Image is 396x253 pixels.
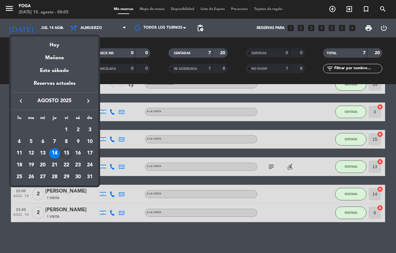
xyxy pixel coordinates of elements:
[84,124,96,136] td: 3 de agosto de 2025
[49,159,60,171] td: 21 de agosto de 2025
[72,124,84,136] td: 2 de agosto de 2025
[49,148,60,160] td: 14 de agosto de 2025
[84,171,96,183] td: 31 de agosto de 2025
[85,125,95,135] div: 3
[60,159,72,171] td: 22 de agosto de 2025
[85,160,95,170] div: 24
[14,148,25,159] div: 11
[13,159,25,171] td: 18 de agosto de 2025
[84,148,96,160] td: 17 de agosto de 2025
[85,97,92,105] i: keyboard_arrow_right
[37,136,49,148] td: 6 de agosto de 2025
[85,148,95,159] div: 17
[25,136,37,148] td: 5 de agosto de 2025
[72,114,84,124] th: sábado
[49,172,60,182] div: 28
[49,160,60,170] div: 21
[84,136,96,148] td: 10 de agosto de 2025
[26,148,36,159] div: 12
[60,148,72,160] td: 15 de agosto de 2025
[27,97,83,105] span: agosto 2025
[61,136,72,147] div: 8
[72,136,84,148] td: 9 de agosto de 2025
[13,124,60,136] td: AGO.
[73,148,83,159] div: 16
[11,62,98,79] div: Este sábado
[49,171,60,183] td: 28 de agosto de 2025
[37,159,49,171] td: 20 de agosto de 2025
[11,49,98,62] div: Mañana
[60,124,72,136] td: 1 de agosto de 2025
[37,148,48,159] div: 13
[84,159,96,171] td: 24 de agosto de 2025
[37,172,48,182] div: 27
[61,172,72,182] div: 29
[13,114,25,124] th: lunes
[49,114,60,124] th: jueves
[26,160,36,170] div: 19
[37,136,48,147] div: 6
[49,136,60,148] td: 7 de agosto de 2025
[26,136,36,147] div: 5
[73,136,83,147] div: 9
[25,114,37,124] th: martes
[72,171,84,183] td: 30 de agosto de 2025
[11,36,98,49] div: Hoy
[72,148,84,160] td: 16 de agosto de 2025
[13,148,25,160] td: 11 de agosto de 2025
[14,160,25,170] div: 18
[49,136,60,147] div: 7
[73,160,83,170] div: 23
[15,97,27,105] button: keyboard_arrow_left
[72,159,84,171] td: 23 de agosto de 2025
[25,171,37,183] td: 26 de agosto de 2025
[60,136,72,148] td: 8 de agosto de 2025
[13,171,25,183] td: 25 de agosto de 2025
[26,172,36,182] div: 26
[61,160,72,170] div: 22
[73,172,83,182] div: 30
[37,171,49,183] td: 27 de agosto de 2025
[84,114,96,124] th: domingo
[60,171,72,183] td: 29 de agosto de 2025
[49,148,60,159] div: 14
[85,172,95,182] div: 31
[37,114,49,124] th: miércoles
[17,97,25,105] i: keyboard_arrow_left
[25,159,37,171] td: 19 de agosto de 2025
[11,79,98,92] div: Reservas actuales
[83,97,94,105] button: keyboard_arrow_right
[25,148,37,160] td: 12 de agosto de 2025
[61,125,72,135] div: 1
[14,172,25,182] div: 25
[37,160,48,170] div: 20
[37,148,49,160] td: 13 de agosto de 2025
[73,125,83,135] div: 2
[13,136,25,148] td: 4 de agosto de 2025
[61,148,72,159] div: 15
[60,114,72,124] th: viernes
[85,136,95,147] div: 10
[14,136,25,147] div: 4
